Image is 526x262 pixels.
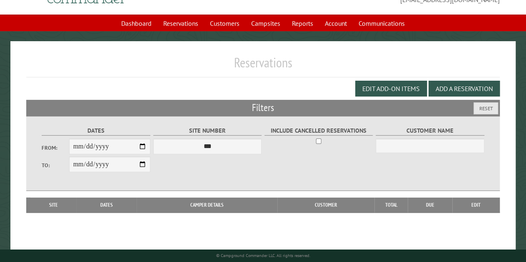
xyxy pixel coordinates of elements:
label: Customer Name [376,126,484,136]
button: Add a Reservation [429,81,500,96]
a: Dashboard [116,15,157,31]
button: Edit Add-on Items [355,81,427,96]
th: Camper Details [137,198,277,213]
th: Site [30,198,76,213]
th: Total [374,198,408,213]
label: Include Cancelled Reservations [264,126,373,136]
a: Communications [354,15,410,31]
label: To: [42,161,69,169]
label: Dates [42,126,150,136]
label: Site Number [153,126,262,136]
button: Reset [474,102,498,114]
a: Reports [287,15,318,31]
th: Edit [452,198,500,213]
a: Customers [205,15,244,31]
a: Account [320,15,352,31]
th: Dates [76,198,137,213]
a: Reservations [158,15,203,31]
h1: Reservations [26,54,500,77]
a: Campsites [246,15,285,31]
label: From: [42,144,69,152]
th: Due [408,198,452,213]
h2: Filters [26,100,500,116]
th: Customer [277,198,374,213]
small: © Campground Commander LLC. All rights reserved. [216,253,310,258]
